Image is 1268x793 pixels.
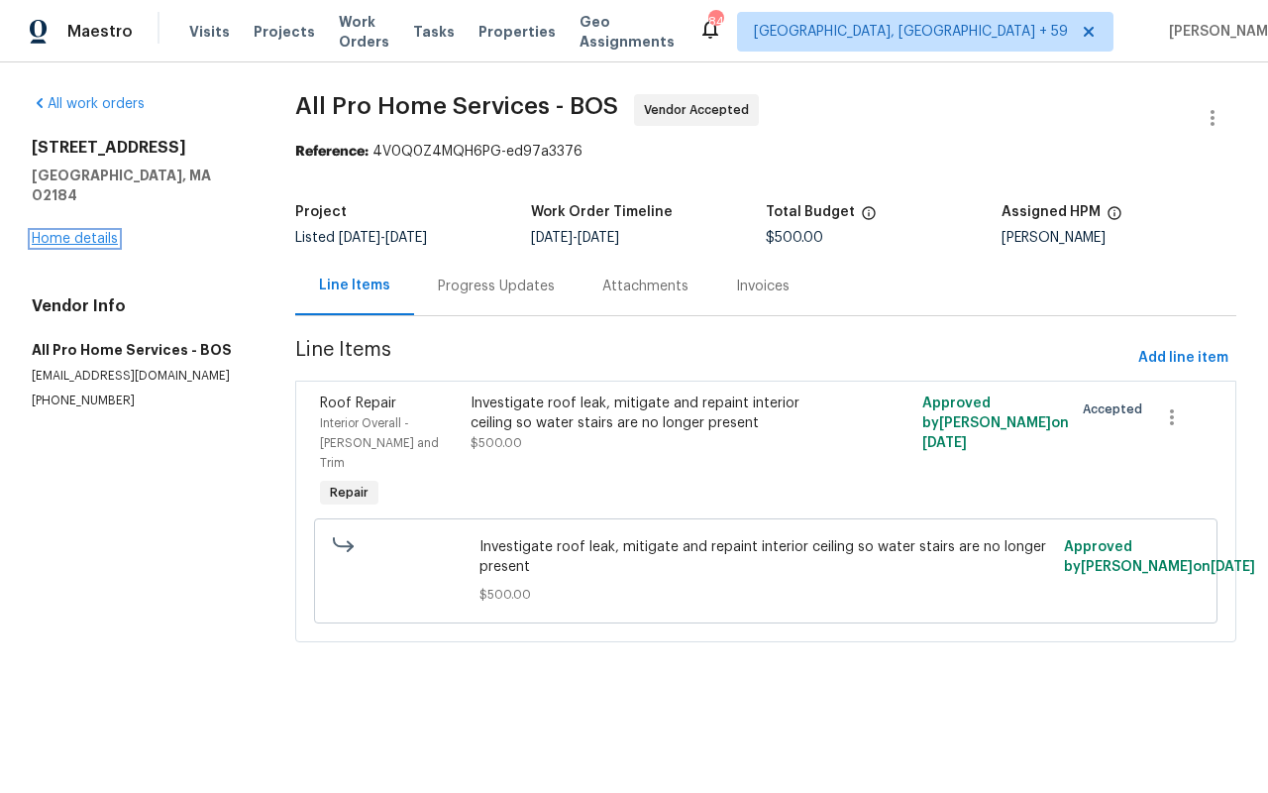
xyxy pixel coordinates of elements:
h5: Total Budget [766,205,855,219]
h4: Vendor Info [32,296,248,316]
span: Projects [254,22,315,42]
h5: Assigned HPM [1002,205,1101,219]
span: [DATE] [578,231,619,245]
span: [DATE] [922,436,967,450]
div: Line Items [319,276,390,295]
a: All work orders [32,97,145,111]
span: Interior Overall - [PERSON_NAME] and Trim [320,417,439,469]
span: The total cost of line items that have been proposed by Opendoor. This sum includes line items th... [861,205,877,231]
span: Work Orders [339,12,389,52]
span: $500.00 [479,585,1052,605]
span: Tasks [413,25,455,39]
b: Reference: [295,145,369,159]
span: $500.00 [471,437,522,449]
span: $500.00 [766,231,823,245]
span: [DATE] [385,231,427,245]
span: Vendor Accepted [644,100,757,120]
div: Attachments [602,277,688,296]
h5: Project [295,205,347,219]
div: 846 [708,12,722,32]
div: [PERSON_NAME] [1002,231,1236,245]
p: [EMAIL_ADDRESS][DOMAIN_NAME] [32,368,248,385]
span: [DATE] [339,231,380,245]
span: Approved by [PERSON_NAME] on [1064,540,1255,574]
span: Roof Repair [320,396,396,410]
span: All Pro Home Services - BOS [295,94,618,118]
div: Investigate roof leak, mitigate and repaint interior ceiling so water stairs are no longer present [471,394,835,433]
span: Line Items [295,340,1130,377]
span: Approved by [PERSON_NAME] on [922,396,1069,450]
h5: All Pro Home Services - BOS [32,340,248,360]
h5: [GEOGRAPHIC_DATA], MA 02184 [32,166,248,205]
span: - [339,231,427,245]
span: Investigate roof leak, mitigate and repaint interior ceiling so water stairs are no longer present [479,537,1052,577]
span: Properties [478,22,556,42]
span: The hpm assigned to this work order. [1107,205,1122,231]
div: Invoices [736,277,790,296]
span: - [531,231,619,245]
p: [PHONE_NUMBER] [32,393,248,409]
span: Accepted [1083,399,1150,419]
button: Add line item [1130,340,1236,377]
h2: [STREET_ADDRESS] [32,138,248,158]
div: 4V0Q0Z4MQH6PG-ed97a3376 [295,142,1236,162]
span: Repair [322,483,376,503]
span: [GEOGRAPHIC_DATA], [GEOGRAPHIC_DATA] + 59 [754,22,1068,42]
span: Visits [189,22,230,42]
span: [DATE] [531,231,573,245]
span: Add line item [1138,346,1228,371]
div: Progress Updates [438,277,555,296]
span: [DATE] [1211,560,1255,574]
span: Listed [295,231,427,245]
a: Home details [32,232,118,246]
span: Geo Assignments [580,12,675,52]
h5: Work Order Timeline [531,205,673,219]
span: Maestro [67,22,133,42]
